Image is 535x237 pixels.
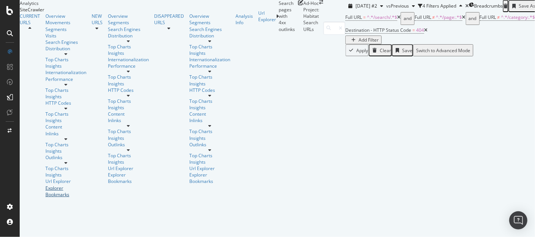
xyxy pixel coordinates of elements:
a: Top Charts [45,111,86,117]
a: Performance [108,63,149,69]
div: Insights [189,104,230,111]
span: = [412,27,415,33]
div: Insights [45,117,86,124]
a: Url Explorer [108,165,149,172]
span: 2025 Aug. 13th #2 [356,3,377,9]
a: Insights [45,148,86,154]
a: Top Charts [108,128,149,135]
a: Content [45,124,86,130]
a: Internationalization [189,56,230,63]
a: HTTP Codes [108,87,149,93]
a: Inlinks [189,117,230,124]
div: Outlinks [189,141,230,148]
div: 4 Filters Applied [423,3,456,9]
a: Distribution [108,33,149,39]
div: Top Charts [108,43,149,50]
div: Search Engines [45,39,78,45]
span: ≠ [432,14,435,20]
div: CURRENT URLS [20,13,40,26]
div: Performance [45,76,86,82]
a: Search Engines [108,26,140,33]
a: Outlinks [108,141,149,148]
div: Visits [45,33,56,39]
a: Top Charts [45,165,86,172]
div: Clear [380,47,391,54]
a: Distribution [45,45,86,52]
div: Overview [45,13,86,19]
span: ^.*/search/.*$ [367,14,397,20]
a: Top Charts [108,98,149,104]
span: = [363,14,366,20]
a: Segments [45,26,67,33]
a: Performance [189,63,230,69]
div: Add Filter [359,37,379,43]
a: HTTP Codes [45,100,86,106]
a: Segments [108,19,129,26]
a: Insights [45,172,86,178]
span: 404 [416,27,424,33]
a: Insights [189,159,230,165]
div: Top Charts [45,87,86,93]
span: Full URL [480,14,496,20]
a: Internationalization [108,56,149,63]
div: Save [402,47,412,54]
span: Previous [391,3,409,9]
span: ≠ [498,14,500,20]
div: Movements [45,19,86,26]
div: Inlinks [45,130,86,137]
a: Search Engines [189,26,222,33]
div: Content [108,111,149,117]
a: Insights [108,104,149,111]
div: Explorer Bookmarks [45,185,86,198]
a: Top Charts [189,152,230,159]
a: Explorer Bookmarks [189,172,230,184]
span: ^.*/category:.*$ [501,14,535,20]
div: Insights [45,63,86,69]
span: ^.*/page:.*$ [436,14,462,20]
div: Top Charts [108,74,149,80]
a: Explorer Bookmarks [108,172,149,184]
a: Insights [108,50,149,56]
div: Switch to Advanced Mode [416,47,470,54]
div: and [404,13,412,24]
a: Insights [45,93,86,100]
a: Top Charts [189,74,230,80]
div: Analysis Info [236,13,253,26]
button: Clear [369,44,392,56]
a: Url Explorer [189,165,230,172]
div: Top Charts [45,141,86,148]
span: Breadcrumbs [474,3,503,9]
div: Content [189,111,230,117]
button: and [401,12,415,25]
div: Url Explorer [258,10,276,23]
a: Internationalization [45,69,86,76]
span: Full URL [345,14,362,20]
div: Distribution [189,33,230,39]
a: Url Explorer [45,178,86,184]
button: Apply [345,44,369,56]
a: Insights [189,50,230,56]
a: Insights [108,159,149,165]
a: Overview [108,13,149,19]
div: Top Charts [189,128,230,135]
